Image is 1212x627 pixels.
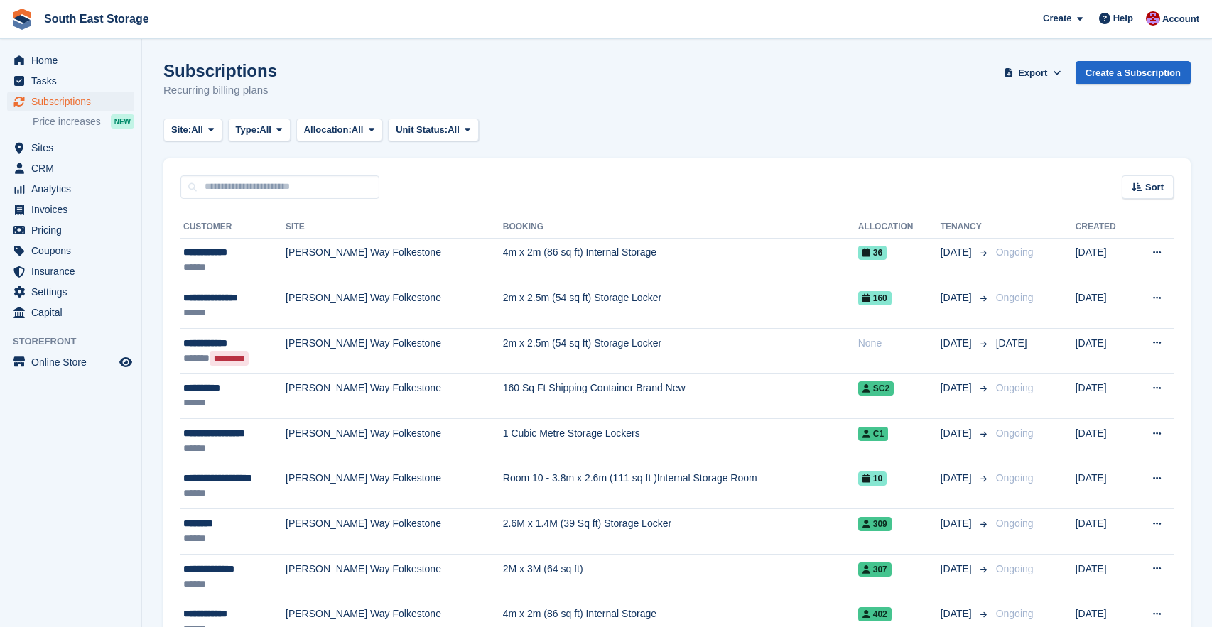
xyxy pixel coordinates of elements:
a: menu [7,158,134,178]
span: [DATE] [941,471,975,486]
td: [DATE] [1076,283,1132,329]
a: menu [7,302,134,322]
span: Ongoing [996,382,1034,393]
a: menu [7,282,134,302]
span: Capital [31,302,117,322]
a: menu [7,138,134,158]
img: stora-icon-8386f47178a22dfd0bd8f6a31ec36ba5ce8667c1dd55bd0f319d3a0aa187defe.svg [11,9,33,30]
th: Created [1076,216,1132,239]
span: Insurance [31,261,117,281]
span: Settings [31,282,117,302]
span: [DATE] [941,426,975,441]
span: Home [31,50,117,70]
a: menu [7,220,134,240]
span: 160 [858,291,892,305]
span: Unit Status: [396,123,448,137]
span: C1 [858,427,888,441]
th: Booking [503,216,858,239]
td: [PERSON_NAME] Way Folkestone [286,238,503,283]
td: [DATE] [1076,509,1132,555]
span: Ongoing [996,292,1034,303]
a: Create a Subscription [1076,61,1191,84]
span: Type: [236,123,260,137]
td: 4m x 2m (86 sq ft) Internal Storage [503,238,858,283]
span: All [352,123,364,137]
span: 36 [858,246,887,260]
span: Tasks [31,71,117,91]
td: [DATE] [1076,328,1132,374]
span: Help [1113,11,1133,26]
span: 307 [858,562,892,577]
td: [DATE] [1076,419,1132,464]
th: Customer [180,216,286,239]
span: 402 [858,607,892,621]
button: Export [1002,61,1064,84]
span: All [191,123,203,137]
a: menu [7,261,134,281]
a: Price increases NEW [33,114,134,129]
span: Coupons [31,241,117,261]
a: menu [7,200,134,219]
a: menu [7,92,134,111]
td: Room 10 - 3.8m x 2.6m (111 sq ft )Internal Storage Room [503,464,858,509]
span: Storefront [13,334,141,349]
button: Allocation: All [296,119,383,142]
span: Analytics [31,179,117,199]
span: Online Store [31,352,117,372]
td: [DATE] [1076,554,1132,599]
span: Create [1043,11,1071,26]
span: 10 [858,471,887,486]
div: NEW [111,114,134,129]
span: Sort [1145,180,1164,195]
span: CRM [31,158,117,178]
span: Export [1018,66,1047,80]
span: Ongoing [996,427,1034,439]
span: [DATE] [941,336,975,351]
th: Allocation [858,216,941,239]
a: menu [7,179,134,199]
span: Allocation: [304,123,352,137]
td: [PERSON_NAME] Way Folkestone [286,283,503,329]
td: [PERSON_NAME] Way Folkestone [286,419,503,464]
td: 160 Sq Ft Shipping Container Brand New [503,374,858,419]
a: menu [7,50,134,70]
span: Ongoing [996,518,1034,529]
span: Pricing [31,220,117,240]
span: [DATE] [941,245,975,260]
a: Preview store [117,354,134,371]
td: [PERSON_NAME] Way Folkestone [286,509,503,555]
td: [DATE] [1076,464,1132,509]
button: Unit Status: All [388,119,478,142]
td: [PERSON_NAME] Way Folkestone [286,464,503,509]
a: menu [7,241,134,261]
td: 2m x 2.5m (54 sq ft) Storage Locker [503,283,858,329]
span: SC2 [858,381,894,396]
p: Recurring billing plans [163,82,277,99]
th: Site [286,216,503,239]
td: [PERSON_NAME] Way Folkestone [286,554,503,599]
a: menu [7,352,134,372]
span: [DATE] [941,290,975,305]
span: Site: [171,123,191,137]
th: Tenancy [941,216,990,239]
span: [DATE] [941,562,975,577]
button: Site: All [163,119,222,142]
div: None [858,336,941,351]
a: South East Storage [38,7,155,31]
img: Roger Norris [1146,11,1160,26]
h1: Subscriptions [163,61,277,80]
span: Sites [31,138,117,158]
td: [DATE] [1076,374,1132,419]
span: Account [1162,12,1199,26]
span: Ongoing [996,563,1034,574]
span: [DATE] [941,516,975,531]
span: All [259,123,271,137]
td: 2.6M x 1.4M (39 Sq ft) Storage Locker [503,509,858,555]
td: 2m x 2.5m (54 sq ft) Storage Locker [503,328,858,374]
a: menu [7,71,134,91]
td: [DATE] [1076,238,1132,283]
span: [DATE] [941,606,975,621]
span: Subscriptions [31,92,117,111]
td: 1 Cubic Metre Storage Lockers [503,419,858,464]
td: 2M x 3M (64 sq ft) [503,554,858,599]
